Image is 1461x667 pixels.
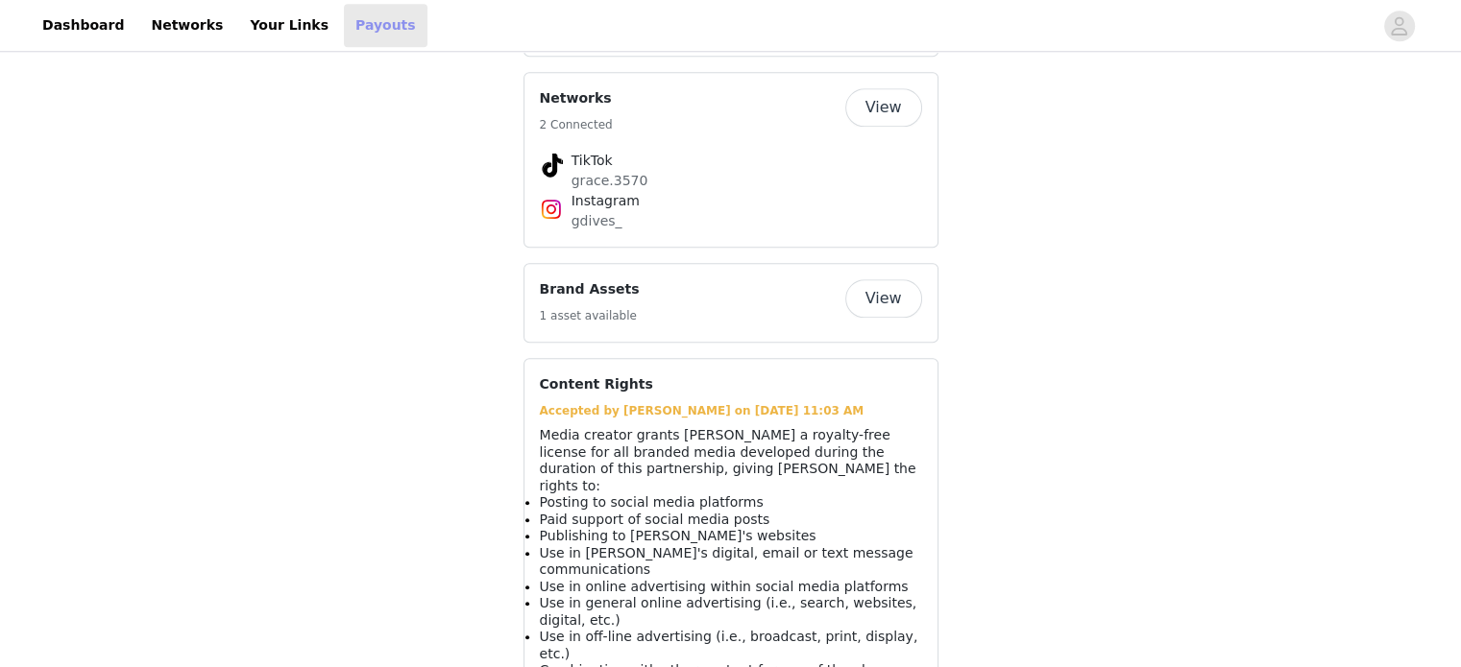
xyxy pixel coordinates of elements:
[572,211,890,231] p: gdives_
[540,579,909,594] span: Use in online advertising within social media platforms
[540,629,918,661] span: Use in off-line advertising (i.e., broadcast, print, display, etc.)
[540,374,653,394] h4: Content Rights
[572,151,890,171] h4: TikTok
[572,191,890,211] h4: Instagram
[540,198,563,221] img: Instagram Icon
[540,307,640,324] h5: 1 asset available
[540,595,917,628] span: Use in general online advertising (i.e., search, websites, digital, etc.)
[524,72,938,248] div: Networks
[540,512,770,527] span: Paid support of social media posts
[31,4,135,47] a: Dashboard
[540,545,913,578] span: Use in [PERSON_NAME]'s digital, email or text message communications
[540,427,916,493] span: Media creator grants [PERSON_NAME] a royalty-free license for all branded media developed during ...
[238,4,340,47] a: Your Links
[524,263,938,343] div: Brand Assets
[540,88,613,108] h4: Networks
[1390,11,1408,41] div: avatar
[845,88,922,127] button: View
[845,279,922,318] button: View
[540,402,922,419] div: Accepted by [PERSON_NAME] on [DATE] 11:03 AM
[344,4,427,47] a: Payouts
[540,494,764,510] span: Posting to social media platforms
[540,116,613,133] h5: 2 Connected
[540,528,816,543] span: Publishing to [PERSON_NAME]'s websites
[139,4,234,47] a: Networks
[572,171,890,191] p: grace.3570
[540,279,640,299] h4: Brand Assets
